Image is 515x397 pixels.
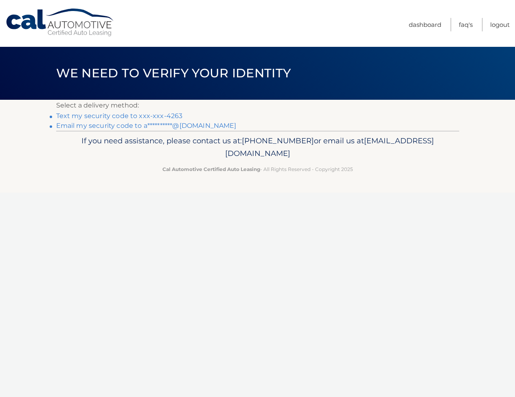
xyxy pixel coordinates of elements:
a: Cal Automotive [5,8,115,37]
p: If you need assistance, please contact us at: or email us at [61,134,454,160]
a: Dashboard [409,18,441,31]
span: We need to verify your identity [56,66,291,81]
a: Text my security code to xxx-xxx-4263 [56,112,183,120]
a: Email my security code to a**********@[DOMAIN_NAME] [56,122,237,129]
p: Select a delivery method: [56,100,459,111]
strong: Cal Automotive Certified Auto Leasing [162,166,260,172]
p: - All Rights Reserved - Copyright 2025 [61,165,454,173]
span: [PHONE_NUMBER] [242,136,314,145]
a: FAQ's [459,18,473,31]
a: Logout [490,18,510,31]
